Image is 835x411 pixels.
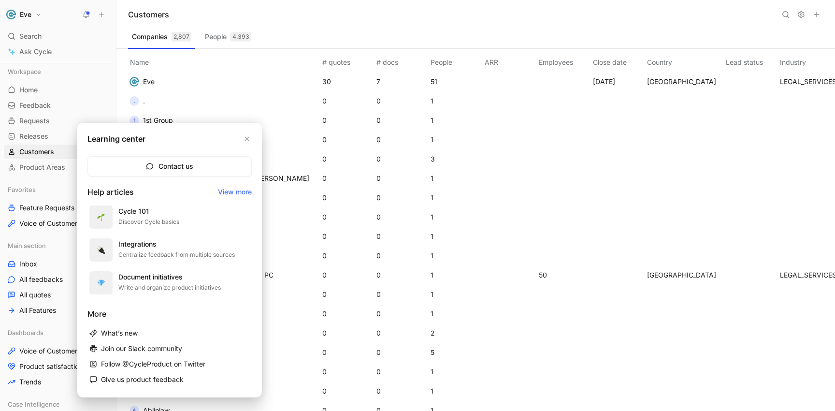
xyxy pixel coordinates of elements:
[218,186,252,198] a: View more
[87,325,252,341] a: What’s new
[118,271,221,283] div: Document initiatives
[87,372,252,387] a: Give us product feedback
[87,236,252,264] a: 🔌IntegrationsCentralize feedback from multiple sources
[87,133,145,145] h2: Learning center
[87,204,252,231] a: 🌱Cycle 101Discover Cycle basics
[118,205,179,217] div: Cycle 101
[118,250,235,260] div: Centralize feedback from multiple sources
[87,186,134,198] h3: Help articles
[97,246,105,254] img: 🔌
[87,308,252,320] h3: More
[87,269,252,296] a: 💎Document initiativesWrite and organize product initiatives
[87,356,252,372] a: Follow @CycleProduct on Twitter
[118,283,221,293] div: Write and organize product initiatives
[87,156,252,176] button: Contact us
[118,238,235,250] div: Integrations
[118,217,179,227] div: Discover Cycle basics
[97,279,105,287] img: 💎
[87,341,252,356] a: Join our Slack community
[97,213,105,221] img: 🌱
